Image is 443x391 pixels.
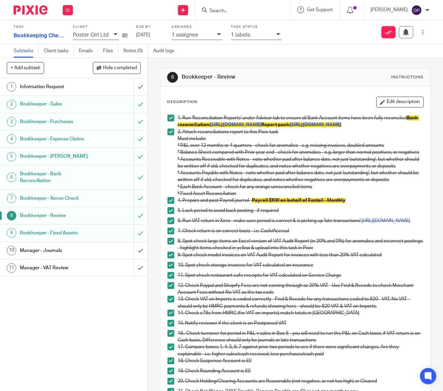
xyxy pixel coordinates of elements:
p: Must include: [178,135,423,142]
h1: Bookkeeper - Expense Claims [20,134,91,144]
p: 19. Check Rounding Account is £0 [178,368,423,374]
p: * P&L over 12 months or 4 quarters - check for anomalies - e.g. missing invoices, doubled amounts [178,142,423,149]
p: * Accounts Payable with Notes - note whether paid after balance date, not just 'outstanding', but... [178,170,423,183]
div: 6 [7,173,16,182]
h1: Bookkeeper - Purchases [20,117,91,127]
p: 8. Spot check large items on Excel version of VAT Audit Report (in 20% and 0%) for anomalies and ... [178,238,423,252]
div: 2 [7,100,16,109]
p: 11. Spot check restaurant cafe receipts for VAT calculated on Service Charge [178,272,423,279]
p: [PERSON_NAME] [370,6,408,13]
a: Files [103,44,118,58]
p: Description [167,99,197,105]
p: 20. Check Holding/Clearing Accounts are Reasonable (not negative, or not too high) or Cleared [178,378,423,385]
div: 9 [7,228,16,238]
span: Get Support [307,7,333,12]
p: 16.. Check turnover for period in P&L v sales in Box 6 - you will need to run the P&L on Cash bas... [178,330,423,344]
p: 12. Check Paypal and Shopify Fees are not coming through as 20% VAT - Use Find & Recode to check ... [178,282,423,296]
img: Pixie [14,5,47,15]
h1: Bookkeeper - [PERSON_NAME] [20,151,91,161]
h1: Bookkeeper - Xenon Check [20,193,91,203]
a: [URL][DOMAIN_NAME] [210,122,261,127]
label: Task [14,25,64,29]
div: 8 [7,211,16,220]
div: 1 [7,82,16,92]
span: Hide completed [103,65,137,71]
a: Subtasks [14,44,39,58]
h1: Manager - Journals [20,246,91,256]
p: 2. Attach reconciliations report to this Pixie task [178,129,423,135]
p: 7. Check return is on correct basis - i.e. Cash/Accrual [178,228,423,234]
h1: Bookkeeper - Review [20,211,91,221]
label: Client [73,25,127,29]
span: [DATE] [136,33,150,37]
p: 1 labels [231,32,250,38]
a: [URL][DOMAIN_NAME] [290,122,341,127]
img: svg%3E [411,5,422,16]
h1: Bookkeeper - Review [182,74,310,81]
label: Due by [136,25,163,29]
p: 10. Spot check storage invoices for VAT calculated on insurance [178,262,423,269]
p: 13. Check VAT on Imports is coded correctly - Find & Recode for any transactions coded to 820 - V... [178,296,423,310]
p: 14. Check c79s from HMRC (for VAT on imports) match totals in [GEOGRAPHIC_DATA] [178,310,423,316]
label: Task status [231,25,282,29]
input: Search [209,8,270,14]
p: 1 assignee [172,32,198,38]
div: 3 [7,117,16,126]
h1: Manager - VAT Review [20,263,91,273]
p: 9. Spot check model invoices on VAT Audit Report for invoices with less than 20% VAT calculated [178,252,423,258]
p: 6. Run VAT return in Xero - make sure period is correct & is picking up 'late transactions'. [178,217,423,224]
div: 7 [7,194,16,203]
div: 8 [167,72,178,83]
h1: Bookkeeper - Fixed Assets [20,228,91,238]
span: Payroll EKW on behalf of Fantail - Monthly [252,198,345,203]
h1: Information Request [20,82,91,92]
button: Hide completed [93,62,141,74]
p: * Each Bank Account - check for any orange unreconciled items [178,183,423,190]
a: Audit logs [153,44,179,58]
span: Report pack: [261,122,290,127]
p: * Accounts Receivable with Notes - note whether paid after balance date, not just 'outstanding', ... [178,156,423,170]
a: [URL][DOMAIN_NAME] [362,218,410,223]
h1: Bookkeeper - Sales [20,99,91,109]
h1: Bookkeeper - Bank Reconciliation [20,169,91,186]
div: Instructions [391,75,424,80]
div: 11 [7,263,16,273]
button: + Add subtask [7,62,44,74]
p: * Fixed Asset Reconciliation [178,190,423,197]
p: 5. Lock period to avoid back posting - if required [178,207,423,214]
p: 18. Check Suspense Account is £0 [178,357,423,364]
div: 5 [7,152,16,161]
button: Edit description [376,97,424,107]
p: Poster Girl Ltd [73,32,109,38]
p: 1. Run 'Reconciliation Reports' under Advisor tab to ensure all Bank Account items have been full... [178,115,423,129]
p: 15. Notify reviewer if the client is on Postponed VAT [178,320,423,327]
p: 4. Prepare and post Payroll journal - [178,197,423,204]
a: Emails [79,44,98,58]
div: 10 [7,246,16,255]
a: Notes (0) [123,44,148,58]
p: 17. Compare boxes 1, 4, 5, 6, 7 against prior two periods to see if there were significant change... [178,344,423,357]
p: * Balance Sheet compared with Prior year end - check for anomalies - e.g. larger than normal posi... [178,149,423,156]
label: Assignee [172,25,222,29]
a: Client tasks [44,44,74,58]
div: 4 [7,134,16,144]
